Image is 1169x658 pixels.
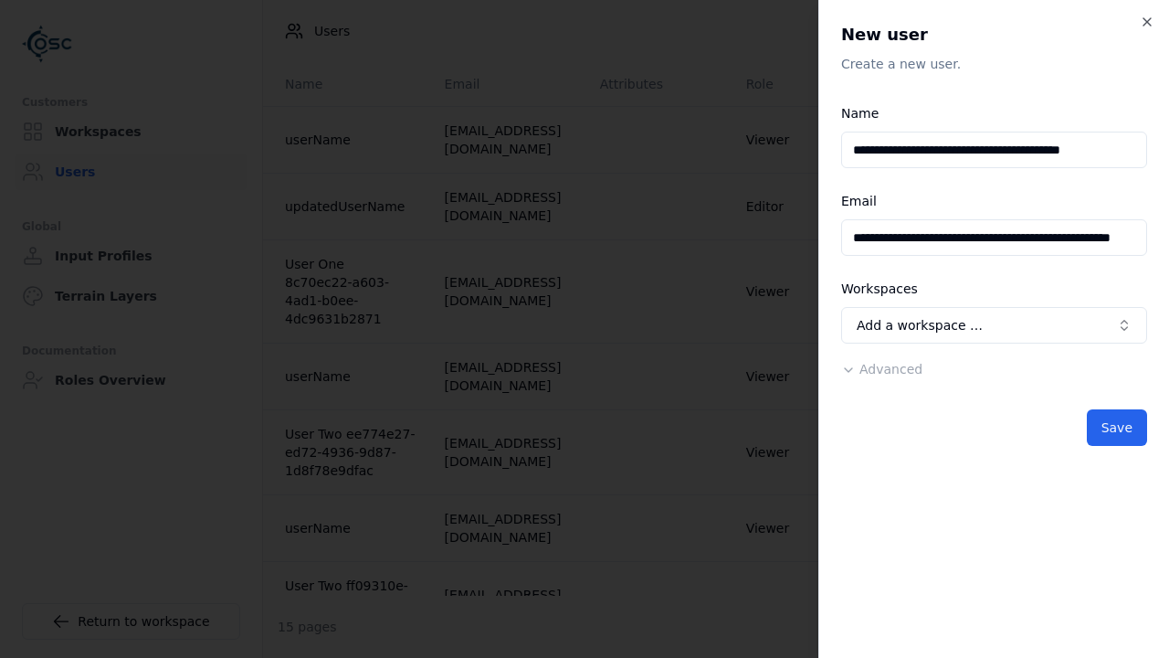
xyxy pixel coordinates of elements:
[857,316,983,334] span: Add a workspace …
[841,22,1147,48] h2: New user
[841,194,877,208] label: Email
[841,55,1147,73] p: Create a new user.
[859,362,922,377] span: Advanced
[841,281,918,296] label: Workspaces
[841,106,879,121] label: Name
[1087,409,1147,446] button: Save
[841,360,922,378] button: Advanced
